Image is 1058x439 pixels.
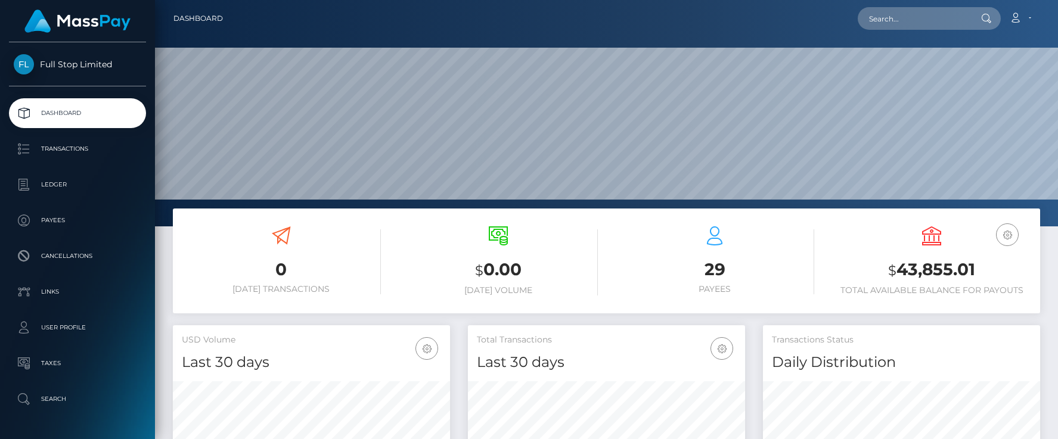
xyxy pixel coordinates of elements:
[14,140,141,158] p: Transactions
[858,7,970,30] input: Search...
[9,206,146,235] a: Payees
[399,285,598,295] h6: [DATE] Volume
[14,283,141,301] p: Links
[477,352,736,373] h4: Last 30 days
[182,334,441,346] h5: USD Volume
[616,284,815,294] h6: Payees
[9,134,146,164] a: Transactions
[182,352,441,373] h4: Last 30 days
[182,284,381,294] h6: [DATE] Transactions
[475,262,483,279] small: $
[9,59,146,70] span: Full Stop Limited
[772,334,1031,346] h5: Transactions Status
[14,354,141,372] p: Taxes
[9,348,146,378] a: Taxes
[9,277,146,307] a: Links
[14,211,141,229] p: Payees
[14,390,141,408] p: Search
[772,352,1031,373] h4: Daily Distribution
[14,104,141,122] p: Dashboard
[832,285,1031,295] h6: Total Available Balance for Payouts
[14,54,34,74] img: Full Stop Limited
[14,247,141,265] p: Cancellations
[9,384,146,414] a: Search
[888,262,896,279] small: $
[477,334,736,346] h5: Total Transactions
[9,313,146,343] a: User Profile
[14,319,141,337] p: User Profile
[616,258,815,281] h3: 29
[173,6,223,31] a: Dashboard
[832,258,1031,282] h3: 43,855.01
[182,258,381,281] h3: 0
[9,170,146,200] a: Ledger
[399,258,598,282] h3: 0.00
[14,176,141,194] p: Ledger
[9,98,146,128] a: Dashboard
[24,10,131,33] img: MassPay Logo
[9,241,146,271] a: Cancellations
